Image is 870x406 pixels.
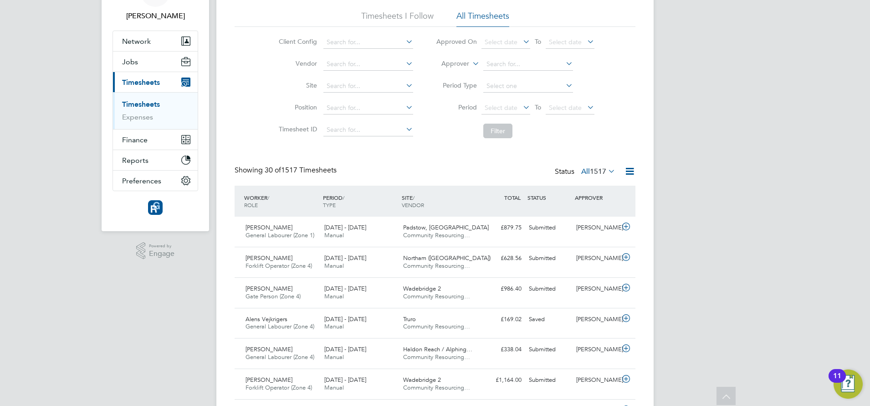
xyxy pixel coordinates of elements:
div: £879.75 [478,220,525,235]
span: Manual [324,323,344,330]
div: Status [555,166,617,178]
div: [PERSON_NAME] [573,251,620,266]
li: All Timesheets [456,10,509,27]
label: Approved On [436,37,477,46]
input: Select one [483,80,573,93]
div: Submitted [525,373,573,388]
span: Truro [403,315,416,323]
input: Search for... [323,36,413,49]
div: £338.04 [478,342,525,357]
div: £1,164.00 [478,373,525,388]
div: 11 [833,376,841,388]
span: Forklift Operator (Zone 4) [246,384,312,391]
input: Search for... [323,80,413,93]
div: Saved [525,312,573,327]
span: 1517 Timesheets [265,166,337,175]
span: [PERSON_NAME] [246,224,292,231]
span: Powered by [149,242,174,250]
span: General Labourer (Zone 4) [246,323,314,330]
span: Manual [324,353,344,361]
span: Manual [324,384,344,391]
label: Client Config [276,37,317,46]
a: Expenses [122,113,153,121]
span: Gate Person (Zone 4) [246,292,301,300]
span: / [413,194,415,201]
span: [DATE] - [DATE] [324,376,366,384]
span: / [343,194,344,201]
label: Site [276,81,317,89]
span: Finance [122,135,148,144]
input: Search for... [323,58,413,71]
button: Finance [113,130,198,150]
span: [PERSON_NAME] [246,345,292,353]
span: [PERSON_NAME] [246,285,292,292]
button: Open Resource Center, 11 new notifications [834,370,863,399]
span: Community Resourcing… [403,231,470,239]
button: Network [113,31,198,51]
div: Submitted [525,281,573,297]
span: Manual [324,292,344,300]
span: To [532,36,544,47]
span: To [532,101,544,113]
span: / [267,194,269,201]
div: £986.40 [478,281,525,297]
span: [DATE] - [DATE] [324,224,366,231]
span: Manual [324,262,344,270]
img: resourcinggroup-logo-retina.png [148,200,163,215]
span: Jobs [122,57,138,66]
span: Network [122,37,151,46]
label: Timesheet ID [276,125,317,133]
span: ROLE [244,201,258,208]
button: Filter [483,124,512,138]
span: Reports [122,156,148,165]
div: [PERSON_NAME] [573,281,620,297]
label: Position [276,103,317,111]
span: [DATE] - [DATE] [324,285,366,292]
label: Approver [428,59,469,68]
input: Search for... [323,124,413,136]
span: Engage [149,250,174,258]
span: Select date [549,104,582,112]
span: Haldon Reach / Alphing… [403,345,472,353]
span: Community Resourcing… [403,262,470,270]
span: VENDOR [402,201,424,208]
span: Select date [485,104,517,112]
span: Preferences [122,177,161,185]
input: Search for... [483,58,573,71]
label: Period [436,103,477,111]
a: Go to home page [113,200,198,215]
li: Timesheets I Follow [361,10,434,27]
span: 1517 [590,167,606,176]
span: Timesheets [122,78,160,87]
span: Select date [485,38,517,46]
span: [DATE] - [DATE] [324,254,366,262]
span: [PERSON_NAME] [246,376,292,384]
div: Submitted [525,342,573,357]
label: All [581,167,615,176]
span: Select date [549,38,582,46]
div: SITE [399,189,478,213]
span: 30 of [265,166,281,175]
div: STATUS [525,189,573,206]
span: Northam ([GEOGRAPHIC_DATA]) [403,254,491,262]
div: [PERSON_NAME] [573,373,620,388]
button: Jobs [113,52,198,72]
div: Showing [235,166,338,175]
div: [PERSON_NAME] [573,342,620,357]
span: TOTAL [504,194,521,201]
span: Community Resourcing… [403,353,470,361]
span: Community Resourcing… [403,384,470,391]
div: Timesheets [113,92,198,129]
span: Wadebridge 2 [403,376,441,384]
div: APPROVER [573,189,620,206]
div: PERIOD [321,189,399,213]
button: Preferences [113,171,198,191]
span: Wadebridge 2 [403,285,441,292]
label: Period Type [436,81,477,89]
span: Alens Vejkrigers [246,315,287,323]
span: Padstow, [GEOGRAPHIC_DATA] [403,224,489,231]
div: £628.56 [478,251,525,266]
span: Community Resourcing… [403,323,470,330]
span: Joe Belsten [113,10,198,21]
span: [DATE] - [DATE] [324,345,366,353]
